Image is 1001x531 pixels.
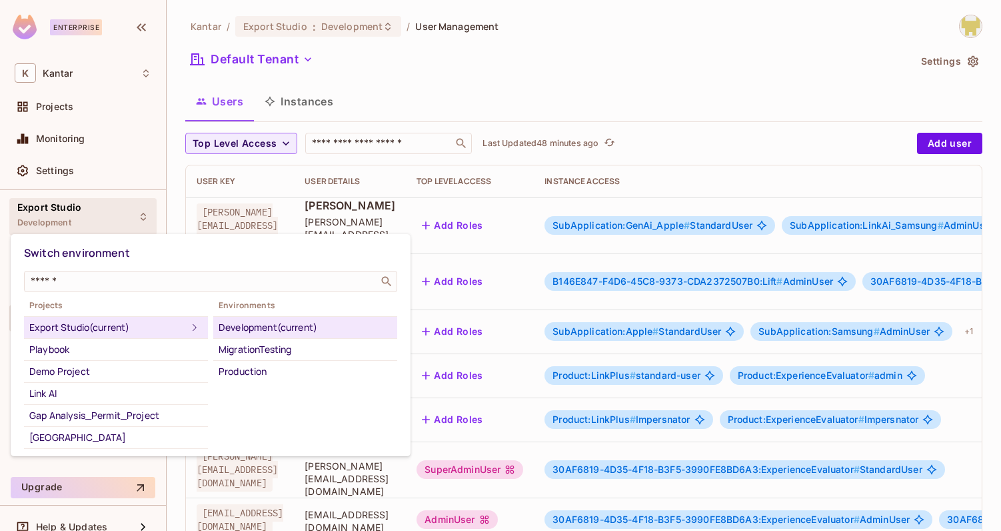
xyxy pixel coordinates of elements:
[29,342,203,358] div: Playbook
[29,320,187,336] div: Export Studio (current)
[29,430,203,446] div: [GEOGRAPHIC_DATA]
[219,342,392,358] div: MigrationTesting
[29,364,203,380] div: Demo Project
[29,386,203,402] div: Link AI
[219,364,392,380] div: Production
[219,320,392,336] div: Development (current)
[24,245,130,260] span: Switch environment
[24,300,208,311] span: Projects
[29,408,203,424] div: Gap Analysis_Permit_Project
[213,300,397,311] span: Environments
